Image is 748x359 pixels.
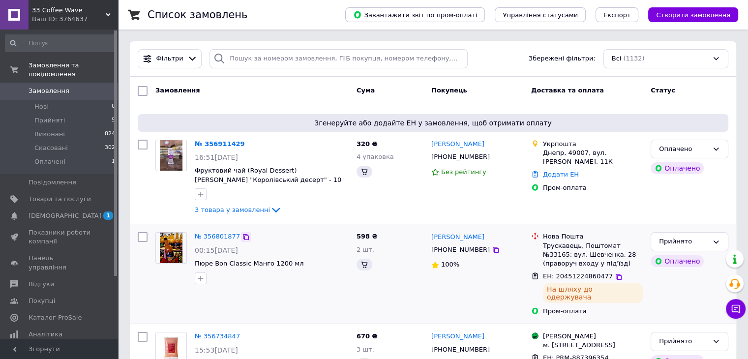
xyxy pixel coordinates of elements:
[32,6,106,15] span: 33 Coffee Wave
[148,9,247,21] h1: Список замовлень
[543,341,643,350] div: м. [STREET_ADDRESS]
[659,237,708,247] div: Прийнято
[29,211,101,220] span: [DEMOGRAPHIC_DATA]
[503,11,578,19] span: Управління статусами
[357,346,374,353] span: 3 шт.
[34,157,65,166] span: Оплачені
[656,11,730,19] span: Створити замовлення
[29,87,69,95] span: Замовлення
[103,211,113,220] span: 1
[659,336,708,347] div: Прийнято
[29,280,54,289] span: Відгуки
[543,272,613,280] span: ЕН: 20451224860477
[29,297,55,305] span: Покупці
[603,11,631,19] span: Експорт
[531,87,604,94] span: Доставка та оплата
[160,140,183,171] img: Фото товару
[5,34,116,52] input: Пошук
[612,54,622,63] span: Всі
[195,206,270,213] span: 3 товара у замовленні
[29,228,91,246] span: Показники роботи компанії
[29,61,118,79] span: Замовлення та повідомлення
[543,183,643,192] div: Пром-оплата
[353,10,477,19] span: Завантажити звіт по пром-оплаті
[543,149,643,166] div: Днепр, 49007, вул. [PERSON_NAME], 11К
[105,144,115,152] span: 302
[495,7,586,22] button: Управління статусами
[638,11,738,18] a: Створити замовлення
[29,195,91,204] span: Товари та послуги
[29,330,62,339] span: Аналітика
[195,153,238,161] span: 16:51[DATE]
[29,313,82,322] span: Каталог ProSale
[431,332,484,341] a: [PERSON_NAME]
[155,232,187,264] a: Фото товару
[112,116,115,125] span: 5
[105,130,115,139] span: 824
[431,87,467,94] span: Покупець
[112,157,115,166] span: 1
[543,283,643,303] div: На шляху до одержувача
[195,233,240,240] a: № 356801877
[156,54,183,63] span: Фільтри
[32,15,118,24] div: Ваш ID: 3764637
[441,168,486,176] span: Без рейтингу
[648,7,738,22] button: Створити замовлення
[543,171,579,178] a: Додати ЕН
[431,233,484,242] a: [PERSON_NAME]
[112,102,115,111] span: 0
[429,243,492,256] div: [PHONE_NUMBER]
[726,299,746,319] button: Чат з покупцем
[357,332,378,340] span: 670 ₴
[651,87,675,94] span: Статус
[195,260,303,267] a: Пюре Bon Classic Манго 1200 мл
[195,346,238,354] span: 15:53[DATE]
[345,7,485,22] button: Завантажити звіт по пром-оплаті
[357,153,394,160] span: 4 упаковка
[543,307,643,316] div: Пром-оплата
[357,246,374,253] span: 2 шт.
[155,87,200,94] span: Замовлення
[34,116,65,125] span: Прийняті
[357,140,378,148] span: 320 ₴
[34,130,65,139] span: Виконані
[29,178,76,187] span: Повідомлення
[155,140,187,171] a: Фото товару
[142,118,724,128] span: Згенеруйте або додайте ЕН у замовлення, щоб отримати оплату
[34,144,68,152] span: Скасовані
[543,140,643,149] div: Укрпошта
[659,144,708,154] div: Оплачено
[431,140,484,149] a: [PERSON_NAME]
[441,261,459,268] span: 100%
[543,232,643,241] div: Нова Пошта
[357,233,378,240] span: 598 ₴
[596,7,639,22] button: Експорт
[429,343,492,356] div: [PHONE_NUMBER]
[543,332,643,341] div: [PERSON_NAME]
[429,150,492,163] div: [PHONE_NUMBER]
[160,233,183,263] img: Фото товару
[209,49,468,68] input: Пошук за номером замовлення, ПІБ покупця, номером телефону, Email, номером накладної
[195,206,282,213] a: 3 товара у замовленні
[34,102,49,111] span: Нові
[29,254,91,271] span: Панель управління
[195,246,238,254] span: 00:15[DATE]
[357,87,375,94] span: Cума
[529,54,596,63] span: Збережені фільтри:
[543,241,643,269] div: Трускавець, Поштомат №33165: вул. Шевченка, 28 (праворуч входу у під'їзд)
[623,55,644,62] span: (1132)
[195,332,240,340] a: № 356734847
[195,167,341,192] a: Фруктовий чай (Royal Dessert) [PERSON_NAME] "Королівський десерт" - 10 шт.
[651,255,704,267] div: Оплачено
[651,162,704,174] div: Оплачено
[195,140,245,148] a: № 356911429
